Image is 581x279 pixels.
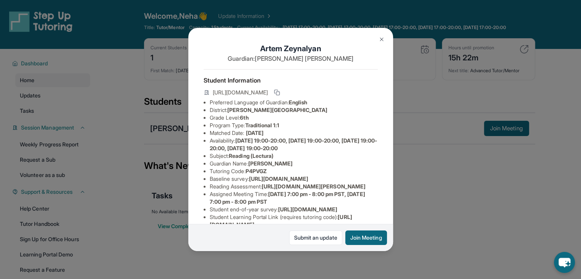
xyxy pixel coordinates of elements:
[345,230,387,245] button: Join Meeting
[227,107,327,113] span: [PERSON_NAME][GEOGRAPHIC_DATA]
[210,137,378,152] li: Availability:
[245,122,279,128] span: Traditional 1:1
[210,160,378,167] li: Guardian Name :
[272,88,282,97] button: Copy link
[379,36,385,42] img: Close Icon
[554,252,575,273] button: chat-button
[210,183,378,190] li: Reading Assessment :
[246,130,264,136] span: [DATE]
[289,99,307,105] span: English
[210,206,378,213] li: Student end-of-year survey :
[210,137,377,151] span: [DATE] 19:00-20:00, [DATE] 19:00-20:00, [DATE] 19:00-20:00, [DATE] 19:00-20:00
[210,106,378,114] li: District:
[213,89,268,96] span: [URL][DOMAIN_NAME]
[210,129,378,137] li: Matched Date:
[210,99,378,106] li: Preferred Language of Guardian:
[278,206,337,212] span: [URL][DOMAIN_NAME]
[240,114,248,121] span: 6th
[210,114,378,122] li: Grade Level:
[204,43,378,54] h1: Artem Zeynalyan
[210,167,378,175] li: Tutoring Code :
[210,122,378,129] li: Program Type:
[210,191,365,205] span: [DATE] 7:00 pm - 8:00 pm PST, [DATE] 7:00 pm - 8:00 pm PST
[248,160,293,167] span: [PERSON_NAME]
[249,175,308,182] span: [URL][DOMAIN_NAME]
[289,230,342,245] a: Submit an update
[246,168,267,174] span: P4PVGZ
[210,190,378,206] li: Assigned Meeting Time :
[204,76,378,85] h4: Student Information
[210,175,378,183] li: Baseline survey :
[262,183,366,190] span: [URL][DOMAIN_NAME][PERSON_NAME]
[204,54,378,63] p: Guardian: [PERSON_NAME] [PERSON_NAME]
[210,213,378,229] li: Student Learning Portal Link (requires tutoring code) :
[210,152,378,160] li: Subject :
[229,152,274,159] span: Reading (Lectura)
